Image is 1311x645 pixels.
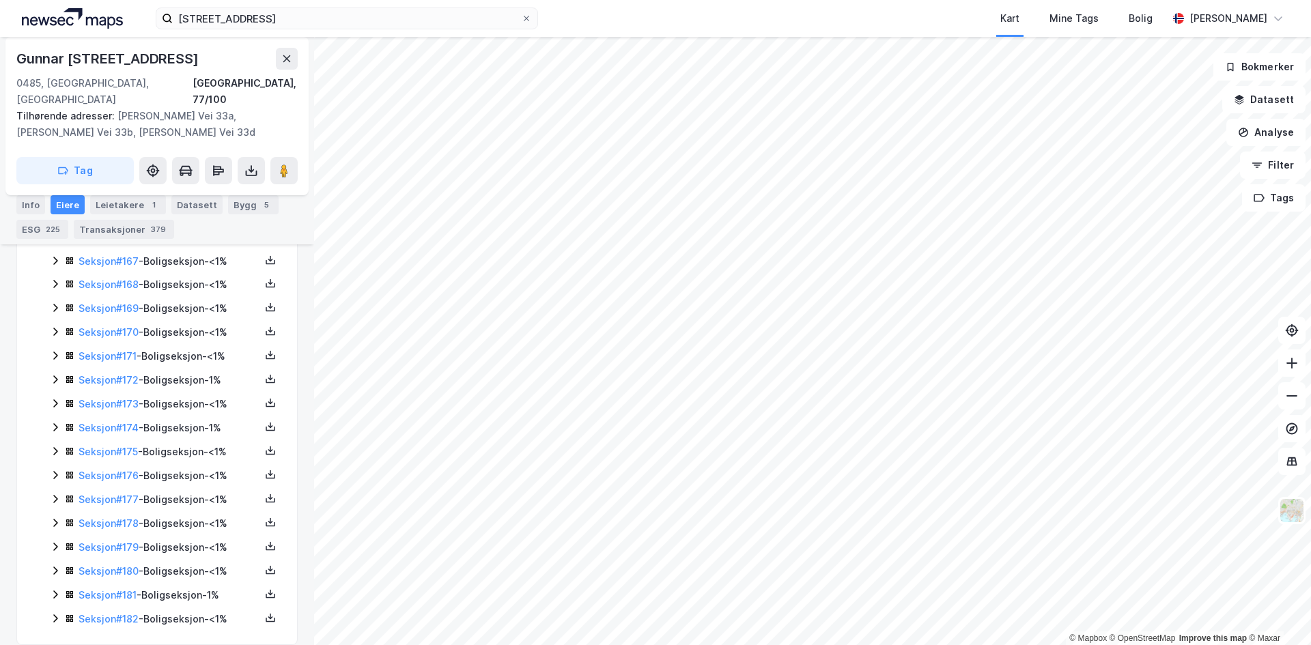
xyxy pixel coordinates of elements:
a: Mapbox [1069,633,1107,643]
div: 5 [259,198,273,212]
div: - Boligseksjon - 1% [79,420,260,436]
a: Improve this map [1179,633,1247,643]
div: - Boligseksjon - <1% [79,300,260,317]
a: Seksjon#178 [79,517,139,529]
div: Mine Tags [1049,10,1099,27]
div: - Boligseksjon - <1% [79,348,260,364]
div: Kart [1000,10,1019,27]
div: 1 [147,198,160,212]
iframe: Chat Widget [1243,579,1311,645]
div: - Boligseksjon - 1% [79,372,260,388]
div: - Boligseksjon - <1% [79,539,260,556]
div: Bolig [1129,10,1153,27]
div: - Boligseksjon - 1% [79,587,260,603]
a: Seksjon#171 [79,350,137,362]
div: Leietakere [90,195,166,214]
div: Info [16,195,45,214]
div: - Boligseksjon - <1% [79,276,260,293]
div: Bygg [228,195,279,214]
div: Eiere [51,195,85,214]
div: - Boligseksjon - <1% [79,491,260,508]
a: Seksjon#170 [79,326,139,338]
div: ESG [16,220,68,239]
div: Kontrollprogram for chat [1243,579,1311,645]
div: [PERSON_NAME] [1189,10,1267,27]
div: - Boligseksjon - <1% [79,611,260,627]
div: Transaksjoner [74,220,174,239]
a: Seksjon#174 [79,422,139,433]
a: Seksjon#169 [79,302,139,314]
a: Seksjon#175 [79,446,138,457]
div: - Boligseksjon - <1% [79,563,260,579]
button: Bokmerker [1213,53,1306,81]
a: Seksjon#179 [79,541,139,553]
a: Seksjon#168 [79,278,139,290]
a: OpenStreetMap [1110,633,1176,643]
a: Seksjon#176 [79,470,139,481]
div: 225 [43,223,63,236]
button: Analyse [1226,119,1306,146]
div: 0485, [GEOGRAPHIC_DATA], [GEOGRAPHIC_DATA] [16,75,193,108]
div: Gunnar [STREET_ADDRESS] [16,48,201,70]
a: Seksjon#173 [79,398,139,410]
a: Seksjon#181 [79,589,137,601]
div: - Boligseksjon - <1% [79,253,260,270]
a: Seksjon#182 [79,613,139,625]
input: Søk på adresse, matrikkel, gårdeiere, leietakere eller personer [173,8,521,29]
span: Tilhørende adresser: [16,110,117,121]
button: Datasett [1222,86,1306,113]
img: logo.a4113a55bc3d86da70a041830d287a7e.svg [22,8,123,29]
div: [GEOGRAPHIC_DATA], 77/100 [193,75,298,108]
img: Z [1279,498,1305,524]
div: - Boligseksjon - <1% [79,396,260,412]
a: Seksjon#177 [79,493,139,505]
div: - Boligseksjon - <1% [79,324,260,341]
div: [PERSON_NAME] Vei 33a, [PERSON_NAME] Vei 33b, [PERSON_NAME] Vei 33d [16,108,287,141]
a: Seksjon#167 [79,255,139,267]
button: Tags [1242,184,1306,212]
a: Seksjon#180 [79,565,139,577]
div: Datasett [171,195,223,214]
div: - Boligseksjon - <1% [79,444,260,460]
div: - Boligseksjon - <1% [79,468,260,484]
a: Seksjon#172 [79,374,139,386]
div: - Boligseksjon - <1% [79,515,260,532]
button: Filter [1240,152,1306,179]
div: 379 [148,223,169,236]
button: Tag [16,157,134,184]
